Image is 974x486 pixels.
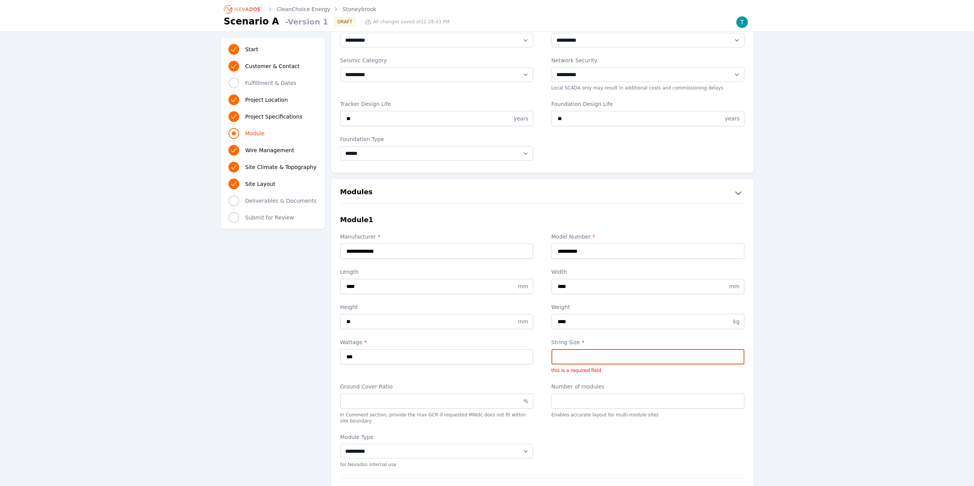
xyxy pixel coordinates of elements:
a: CleanChoice Energy [277,5,331,13]
p: for Nevados internal use [340,462,533,468]
label: String Size [551,338,744,346]
span: Site Climate & Topography [245,163,317,171]
span: - Version 1 [282,16,328,27]
h2: Modules [340,187,373,199]
p: Local SCADA only may result in additional costs and commissioning delays [551,85,744,91]
label: Length [340,268,533,276]
label: Model Number [551,233,744,241]
span: Start [245,46,258,53]
label: Ground Cover Ratio [340,383,533,390]
label: Module Type [340,433,533,441]
label: Height [340,303,533,311]
h3: Module 1 [340,215,374,225]
h1: Scenario A [224,15,279,28]
a: Stoneybrook [343,5,376,13]
span: Module [245,130,265,137]
span: Project Specifications [245,113,303,120]
span: Project Location [245,96,288,104]
label: Foundation Design Life [551,100,744,108]
label: Number of modules [551,383,744,390]
span: Deliverables & Documents [245,197,317,205]
span: Submit for Review [245,214,294,221]
label: Width [551,268,744,276]
span: Customer & Contact [245,62,300,70]
label: Foundation Type [340,135,533,143]
nav: Progress [228,42,317,224]
button: Modules [331,187,754,199]
span: Fulfillment & Dates [245,79,297,87]
label: Weight [551,303,744,311]
label: Wattage [340,338,533,346]
span: Site Layout [245,180,276,188]
label: Seismic Category [340,57,533,64]
nav: Breadcrumb [224,3,377,15]
label: Manufacturer [340,233,533,241]
p: In Comment section, provide the max GCR if requested MWdc does not fit within site boundary [340,412,533,424]
p: this is a required field [551,367,744,374]
img: Travis Atwater [736,16,748,28]
span: Wire Management [245,146,294,154]
span: All changes saved at 12:28:43 PM [373,19,450,25]
label: Network Security [551,57,744,64]
div: DRAFT [334,17,355,26]
label: Tracker Design Life [340,100,533,108]
p: Enables accurate layout for multi-module sites [551,412,744,418]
